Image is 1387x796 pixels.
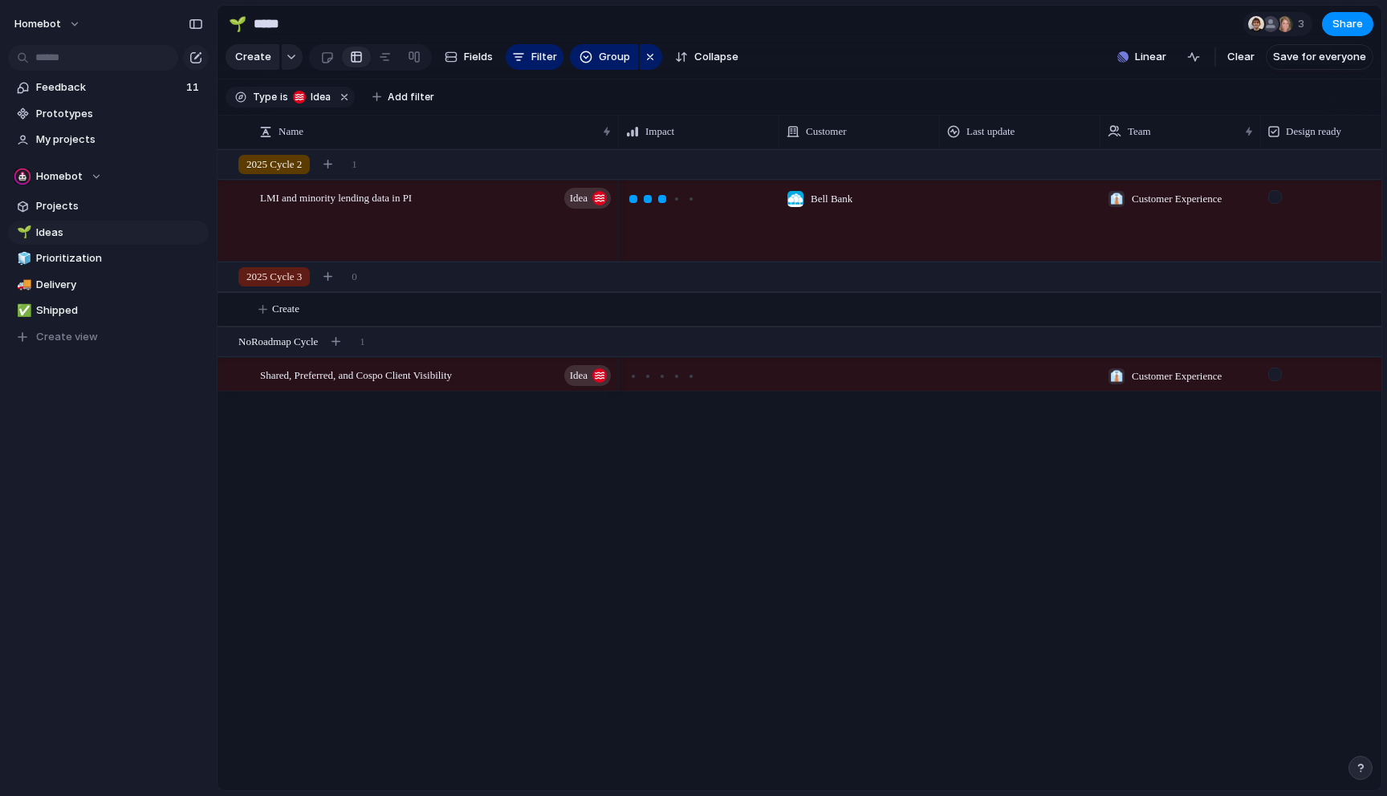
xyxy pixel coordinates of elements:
[290,88,334,106] button: Idea
[360,334,365,350] span: 1
[235,49,271,65] span: Create
[8,298,209,323] a: ✅Shipped
[8,221,209,245] a: 🌱Ideas
[669,44,745,70] button: Collapse
[1108,368,1125,384] div: 👔
[806,124,847,140] span: Customer
[17,302,28,320] div: ✅
[8,194,209,218] a: Projects
[36,169,83,185] span: Homebot
[1132,368,1222,384] span: Customer Experience
[279,124,303,140] span: Name
[36,225,203,241] span: Ideas
[645,124,674,140] span: Impact
[1132,191,1222,207] span: Customer Experience
[17,250,28,268] div: 🧊
[8,128,209,152] a: My projects
[36,303,203,319] span: Shipped
[1111,45,1173,69] button: Linear
[570,187,588,209] span: Idea
[36,329,98,345] span: Create view
[14,250,31,266] button: 🧊
[14,225,31,241] button: 🌱
[506,44,563,70] button: Filter
[464,49,493,65] span: Fields
[811,191,852,207] span: Bell Bank
[363,86,444,108] button: Add filter
[1128,124,1151,140] span: Team
[17,223,28,242] div: 🌱
[14,303,31,319] button: ✅
[1266,44,1373,70] button: Save for everyone
[7,11,89,37] button: Homebot
[8,102,209,126] a: Prototypes
[253,90,277,104] span: Type
[225,11,250,37] button: 🌱
[531,49,557,65] span: Filter
[226,44,279,70] button: Create
[599,49,630,65] span: Group
[306,90,331,104] span: Idea
[438,44,499,70] button: Fields
[1221,44,1261,70] button: Clear
[352,156,357,173] span: 1
[1332,16,1363,32] span: Share
[277,88,291,106] button: is
[36,277,203,293] span: Delivery
[564,365,611,386] button: Idea
[36,198,203,214] span: Projects
[36,132,203,148] span: My projects
[966,124,1015,140] span: Last update
[36,106,203,122] span: Prototypes
[8,325,209,349] button: Create view
[694,49,738,65] span: Collapse
[36,250,203,266] span: Prioritization
[238,334,318,350] span: No Roadmap Cycle
[17,275,28,294] div: 🚚
[260,365,452,384] span: Shared, Preferred, and Cospo Client Visibility
[14,16,61,32] span: Homebot
[280,90,288,104] span: is
[246,156,302,173] span: 2025 Cycle 2
[1322,12,1373,36] button: Share
[14,277,31,293] button: 🚚
[388,90,434,104] span: Add filter
[1273,49,1366,65] span: Save for everyone
[570,44,638,70] button: Group
[352,269,357,285] span: 0
[8,273,209,297] a: 🚚Delivery
[564,188,611,209] button: Idea
[1108,191,1125,207] div: 👔
[186,79,202,95] span: 11
[260,188,412,206] span: LMI and minority lending data in PI
[8,164,209,189] button: Homebot
[1227,49,1255,65] span: Clear
[8,246,209,270] a: 🧊Prioritization
[570,364,588,387] span: Idea
[1298,16,1309,32] span: 3
[1286,124,1341,140] span: Design ready
[1135,49,1166,65] span: Linear
[36,79,181,95] span: Feedback
[272,301,299,317] span: Create
[229,13,246,35] div: 🌱
[8,75,209,99] a: Feedback11
[246,269,302,285] span: 2025 Cycle 3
